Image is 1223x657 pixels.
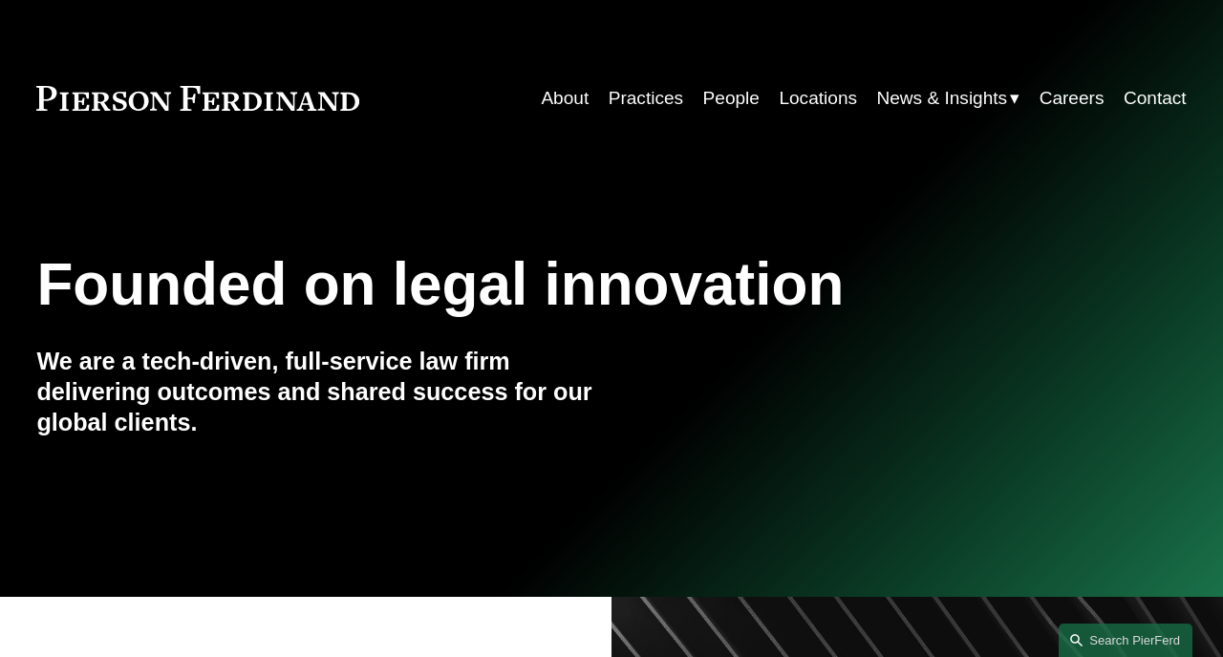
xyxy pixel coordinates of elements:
[876,82,1007,115] span: News & Insights
[36,346,611,437] h4: We are a tech-driven, full-service law firm delivering outcomes and shared success for our global...
[36,250,995,318] h1: Founded on legal innovation
[779,80,857,117] a: Locations
[609,80,683,117] a: Practices
[1059,624,1192,657] a: Search this site
[541,80,589,117] a: About
[703,80,760,117] a: People
[1040,80,1105,117] a: Careers
[876,80,1019,117] a: folder dropdown
[1124,80,1187,117] a: Contact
